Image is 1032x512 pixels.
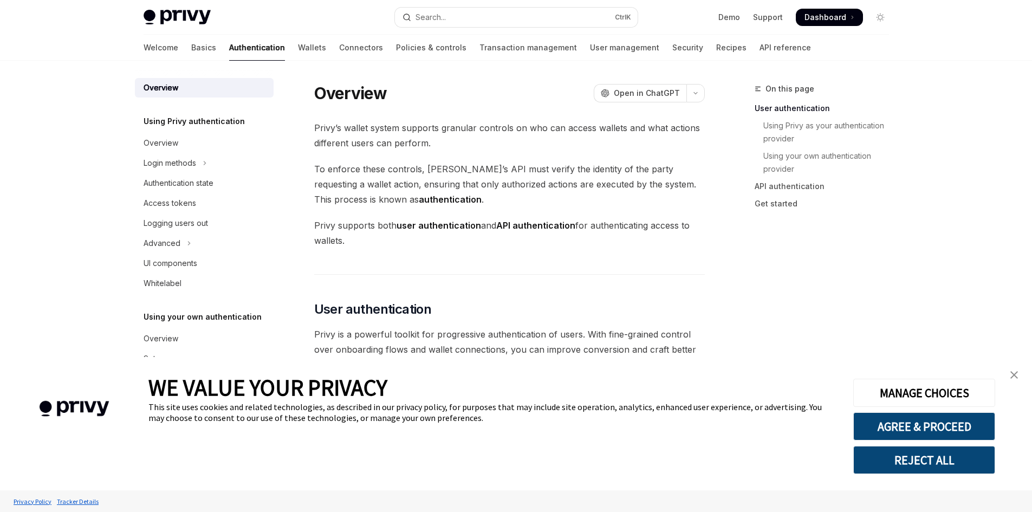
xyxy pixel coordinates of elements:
div: Login methods [144,157,196,170]
a: API authentication [755,178,898,195]
a: Tracker Details [54,492,101,511]
a: UI components [135,254,274,273]
span: User authentication [314,301,432,318]
button: Toggle Login methods section [135,153,274,173]
img: close banner [1010,371,1018,379]
a: Transaction management [479,35,577,61]
div: Advanced [144,237,180,250]
a: Overview [135,78,274,98]
img: light logo [144,10,211,25]
strong: authentication [419,194,482,205]
div: Logging users out [144,217,208,230]
button: AGREE & PROCEED [853,412,995,440]
a: close banner [1003,364,1025,386]
a: Recipes [716,35,747,61]
div: Overview [144,81,178,94]
a: Logging users out [135,213,274,233]
a: Using Privy as your authentication provider [755,117,898,147]
span: Open in ChatGPT [614,88,680,99]
div: This site uses cookies and related technologies, as described in our privacy policy, for purposes... [148,401,837,423]
span: To enforce these controls, [PERSON_NAME]’s API must verify the identity of the party requesting a... [314,161,705,207]
span: On this page [765,82,814,95]
div: Whitelabel [144,277,181,290]
div: Setup [144,352,165,365]
a: User management [590,35,659,61]
a: Authentication [229,35,285,61]
a: API reference [760,35,811,61]
div: Access tokens [144,197,196,210]
div: Overview [144,137,178,150]
a: Overview [135,329,274,348]
span: WE VALUE YOUR PRIVACY [148,373,387,401]
span: Dashboard [804,12,846,23]
a: User authentication [755,100,898,117]
a: Access tokens [135,193,274,213]
button: REJECT ALL [853,446,995,474]
span: Privy is a powerful toolkit for progressive authentication of users. With fine-grained control ov... [314,327,705,372]
button: Toggle dark mode [872,9,889,26]
a: Overview [135,133,274,153]
a: Support [753,12,783,23]
button: Open in ChatGPT [594,84,686,102]
h1: Overview [314,83,387,103]
div: Authentication state [144,177,213,190]
a: Welcome [144,35,178,61]
a: Whitelabel [135,274,274,293]
button: Toggle Advanced section [135,234,274,253]
img: company logo [16,385,132,432]
button: Open search [395,8,638,27]
a: Privacy Policy [11,492,54,511]
strong: user authentication [397,220,481,231]
a: Connectors [339,35,383,61]
a: Using your own authentication provider [755,147,898,178]
a: Demo [718,12,740,23]
a: Get started [755,195,898,212]
a: Security [672,35,703,61]
button: MANAGE CHOICES [853,379,995,407]
div: Overview [144,332,178,345]
h5: Using your own authentication [144,310,262,323]
a: Authentication state [135,173,274,193]
a: Dashboard [796,9,863,26]
span: Ctrl K [615,13,631,22]
span: Privy supports both and for authenticating access to wallets. [314,218,705,248]
a: Basics [191,35,216,61]
span: Privy’s wallet system supports granular controls on who can access wallets and what actions diffe... [314,120,705,151]
h5: Using Privy authentication [144,115,245,128]
a: Setup [135,349,274,368]
a: Wallets [298,35,326,61]
strong: API authentication [496,220,575,231]
div: UI components [144,257,197,270]
div: Search... [416,11,446,24]
a: Policies & controls [396,35,466,61]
